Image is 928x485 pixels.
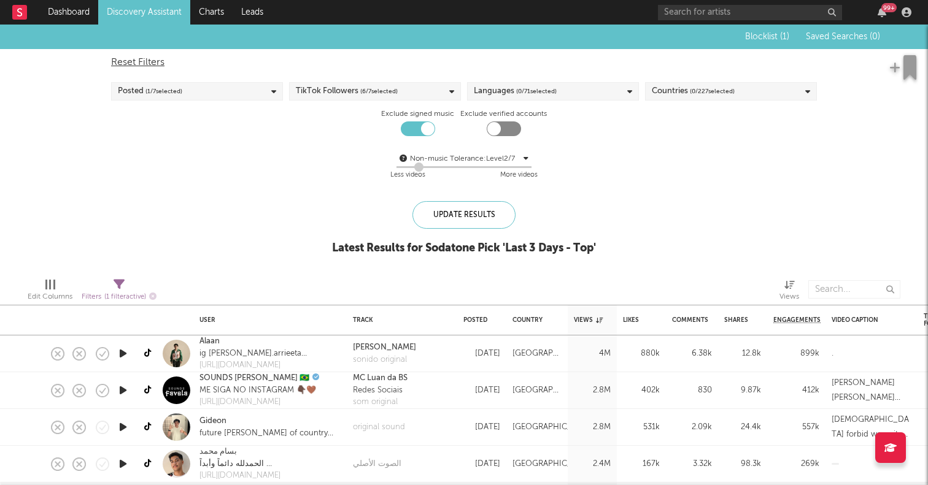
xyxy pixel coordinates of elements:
span: ( 1 ) [780,32,789,41]
div: [GEOGRAPHIC_DATA] [512,420,595,435]
div: ig [PERSON_NAME].arrieeta [PERSON_NAME][EMAIL_ADDRESS][DOMAIN_NAME] Escucha mi música 👇🏻 [199,348,341,360]
div: 24.4k [724,420,761,435]
span: Engagements [773,316,821,324]
div: Country [512,316,555,324]
div: Posted [118,84,182,99]
a: som original [353,396,408,408]
a: بسام محمد [199,446,237,458]
div: [DATE] [463,420,500,435]
div: [GEOGRAPHIC_DATA] [512,383,562,398]
div: [DATE] [463,383,500,398]
div: 899k [773,346,819,361]
div: [DATE] [463,346,500,361]
label: Exclude verified accounts [460,107,547,121]
div: future [PERSON_NAME] of country radio 📻 afternoons on @[PERSON_NAME] Country 107.9 [199,427,341,440]
div: Filters(1 filter active) [82,274,157,310]
div: 12.8k [724,346,761,361]
span: Saved Searches [806,32,880,41]
div: 167k [623,457,660,472]
div: 6.38k [672,346,712,361]
a: sonido original [353,354,416,366]
div: 269k [773,457,819,472]
span: ( 1 / 7 selected) [145,84,182,99]
a: MC Luan da BSRedes Sociais [353,372,408,396]
div: MC Luan da BS [353,372,408,384]
div: 4M [574,346,611,361]
a: original sound [353,421,405,433]
div: Less videos [390,168,425,183]
div: [DEMOGRAPHIC_DATA] forbid we switch things up a bit 🤓🤠 #fyp #foryoupage #funny #viral #bridgitmen... [832,413,911,442]
div: Reset Filters [111,55,817,70]
input: Search for artists [658,5,842,20]
div: Redes Sociais [353,384,408,397]
div: الحمدلله دائماً وأبداً 🤍 ممثل تعالو الأصفر👇🏽 [199,458,280,470]
span: ( 0 ) [870,32,880,41]
a: [URL][DOMAIN_NAME] [199,470,280,482]
div: [GEOGRAPHIC_DATA] [512,457,595,472]
a: Gideon [199,415,226,427]
div: 2.8M [574,420,611,435]
div: More videos [500,168,538,183]
div: 412k [773,383,819,398]
div: Views [779,274,799,310]
span: ( 0 / 227 selected) [690,84,735,99]
div: 99 + [881,3,897,12]
div: [DATE] [463,457,500,472]
div: Posted [463,316,494,324]
span: ( 6 / 7 selected) [360,84,398,99]
input: Search... [808,280,900,299]
div: 402k [623,383,660,398]
button: 99+ [878,7,886,17]
div: Video Caption [832,316,893,324]
a: الصوت الأصلي [353,458,401,470]
div: 9.87k [724,383,761,398]
div: Countries [652,84,735,99]
div: Non-music Tolerance: Level 2 / 7 [410,151,520,166]
div: Latest Results for Sodatone Pick ' Last 3 Days - Top ' [332,241,596,256]
a: Alaan [199,335,220,348]
div: [GEOGRAPHIC_DATA] [512,346,562,361]
a: [PERSON_NAME] [353,342,416,354]
div: 2.8M [574,383,611,398]
div: 3.32k [672,457,712,472]
div: 531k [623,420,660,435]
a: SOUNDS [PERSON_NAME] 🇧🇷 [199,372,309,384]
span: Blocklist [745,32,789,41]
span: ( 1 filter active) [104,294,146,300]
div: 880k [623,346,660,361]
div: Likes [623,316,641,324]
div: 830 [672,383,712,398]
div: User [199,316,334,324]
div: Views [779,289,799,304]
div: Track [353,316,445,324]
div: Edit Columns [28,289,72,304]
span: ( 0 / 71 selected) [516,84,557,99]
div: 557k [773,420,819,435]
div: Views [574,316,603,324]
div: Update Results [412,201,516,229]
div: Shares [724,316,748,324]
a: [URL][DOMAIN_NAME] [199,359,341,372]
div: Comments [672,316,708,324]
div: Languages [474,84,557,99]
a: [URL][DOMAIN_NAME] [199,396,325,408]
button: Saved Searches (0) [802,32,880,42]
div: ME SIGA NO INSTAGRAM 👇🏿🤎 [199,384,325,397]
div: Edit Columns [28,274,72,310]
div: Filters [82,289,157,305]
div: 2.09k [672,420,712,435]
div: . [832,346,833,361]
div: [PERSON_NAME] [PERSON_NAME] fazendo essa trend🔥❤️ vou comentar curtir e republicar todos [PERSON_... [832,376,911,405]
label: Exclude signed music [381,107,454,121]
div: 98.3k [724,457,761,472]
div: TikTok Followers [296,84,398,99]
div: 2.4M [574,457,611,472]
